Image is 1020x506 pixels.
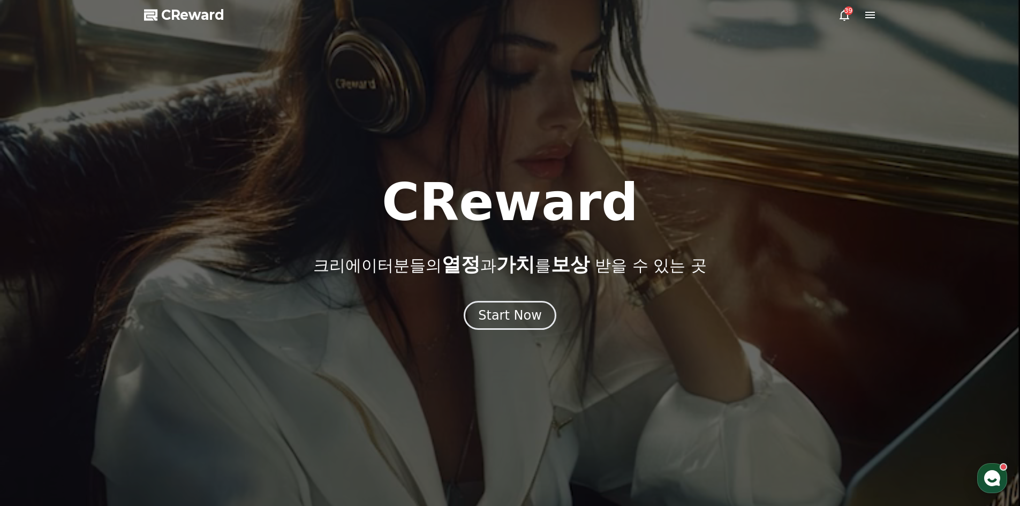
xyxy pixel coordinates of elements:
p: 크리에이터분들의 과 를 받을 수 있는 곳 [313,254,706,275]
a: CReward [144,6,224,24]
div: Start Now [478,307,542,324]
span: 열정 [442,253,480,275]
a: 39 [838,9,851,21]
button: Start Now [464,301,556,330]
span: CReward [161,6,224,24]
span: 가치 [496,253,535,275]
h1: CReward [382,177,638,228]
div: 39 [844,6,853,15]
span: 보상 [551,253,590,275]
a: Start Now [464,312,556,322]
